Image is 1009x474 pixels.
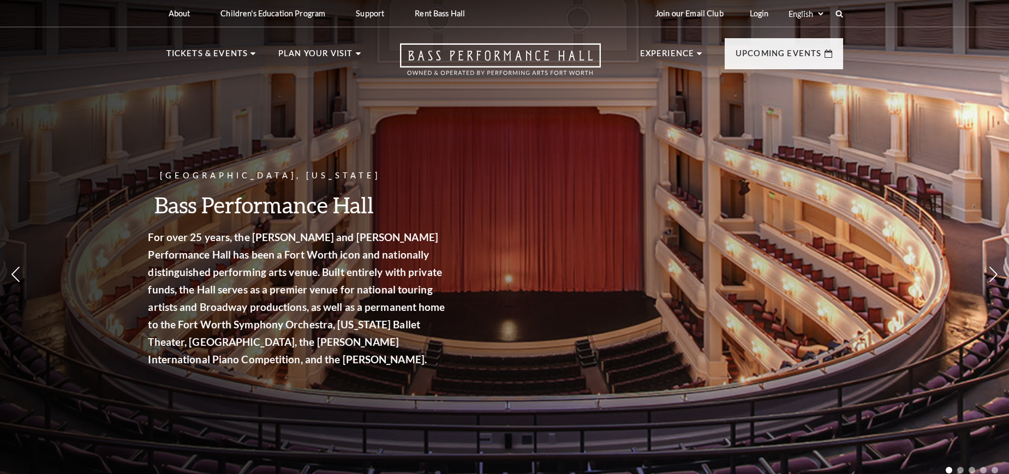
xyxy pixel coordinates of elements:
[166,47,248,67] p: Tickets & Events
[640,47,695,67] p: Experience
[786,9,825,19] select: Select:
[356,9,384,18] p: Support
[162,191,462,219] h3: Bass Performance Hall
[162,169,462,183] p: [GEOGRAPHIC_DATA], [US_STATE]
[736,47,822,67] p: Upcoming Events
[169,9,190,18] p: About
[278,47,353,67] p: Plan Your Visit
[415,9,465,18] p: Rent Bass Hall
[220,9,325,18] p: Children's Education Program
[162,231,459,365] strong: For over 25 years, the [PERSON_NAME] and [PERSON_NAME] Performance Hall has been a Fort Worth ico...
